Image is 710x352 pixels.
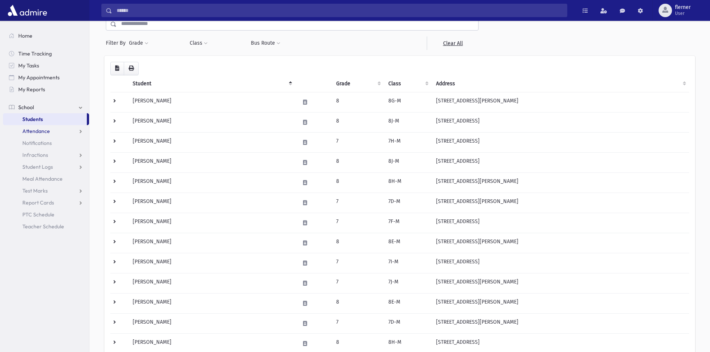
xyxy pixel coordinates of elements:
td: 7H-M [384,132,432,152]
img: AdmirePro [6,3,49,18]
span: My Appointments [18,74,60,81]
td: 8H-M [384,172,432,193]
td: [PERSON_NAME] [128,112,295,132]
td: 8E-M [384,233,432,253]
td: 8G-M [384,92,432,112]
td: 7 [332,273,384,293]
td: [PERSON_NAME] [128,313,295,333]
td: 7 [332,193,384,213]
td: 7F-M [384,213,432,233]
a: My Reports [3,83,89,95]
td: 7 [332,313,384,333]
a: My Tasks [3,60,89,72]
td: 7I-M [384,253,432,273]
td: [STREET_ADDRESS] [432,253,689,273]
a: Students [3,113,87,125]
a: Student Logs [3,161,89,173]
td: [STREET_ADDRESS][PERSON_NAME] [432,172,689,193]
a: Test Marks [3,185,89,197]
td: 7 [332,213,384,233]
td: 8 [332,112,384,132]
td: [PERSON_NAME] [128,193,295,213]
th: Address: activate to sort column ascending [432,75,689,92]
a: Attendance [3,125,89,137]
td: [PERSON_NAME] [128,273,295,293]
td: 8 [332,92,384,112]
a: Meal Attendance [3,173,89,185]
td: 7J-M [384,273,432,293]
td: 8 [332,152,384,172]
td: [PERSON_NAME] [128,172,295,193]
span: Teacher Schedule [22,223,64,230]
td: [STREET_ADDRESS][PERSON_NAME] [432,313,689,333]
th: Grade: activate to sort column ascending [332,75,384,92]
td: [STREET_ADDRESS][PERSON_NAME] [432,193,689,213]
span: Attendance [22,128,50,134]
td: [PERSON_NAME] [128,233,295,253]
td: 8 [332,172,384,193]
td: [STREET_ADDRESS] [432,132,689,152]
td: 8J-M [384,152,432,172]
span: PTC Schedule [22,211,54,218]
td: 7 [332,253,384,273]
a: My Appointments [3,72,89,83]
span: User [675,10,691,16]
button: Bus Route [250,37,281,50]
td: 7D-M [384,193,432,213]
td: [PERSON_NAME] [128,132,295,152]
a: Infractions [3,149,89,161]
td: [STREET_ADDRESS][PERSON_NAME] [432,273,689,293]
td: 8E-M [384,293,432,313]
span: Students [22,116,43,123]
a: Notifications [3,137,89,149]
td: 8J-M [384,112,432,132]
td: 8 [332,293,384,313]
td: 8 [332,233,384,253]
td: 7 [332,132,384,152]
span: My Reports [18,86,45,93]
button: Class [189,37,208,50]
td: [STREET_ADDRESS] [432,112,689,132]
td: [PERSON_NAME] [128,293,295,313]
td: [PERSON_NAME] [128,213,295,233]
span: Meal Attendance [22,175,63,182]
button: Grade [129,37,149,50]
td: [STREET_ADDRESS] [432,152,689,172]
td: [STREET_ADDRESS] [432,213,689,233]
a: Teacher Schedule [3,221,89,232]
a: Time Tracking [3,48,89,60]
td: [PERSON_NAME] [128,92,295,112]
span: Student Logs [22,164,53,170]
span: flerner [675,4,691,10]
td: [PERSON_NAME] [128,253,295,273]
td: [PERSON_NAME] [128,152,295,172]
input: Search [112,4,567,17]
span: School [18,104,34,111]
a: Report Cards [3,197,89,209]
span: Filter By [106,39,129,47]
td: [STREET_ADDRESS][PERSON_NAME] [432,92,689,112]
th: Class: activate to sort column ascending [384,75,432,92]
th: Student: activate to sort column descending [128,75,295,92]
span: Report Cards [22,199,54,206]
span: Notifications [22,140,52,146]
span: Time Tracking [18,50,52,57]
button: Print [124,62,139,75]
td: [STREET_ADDRESS][PERSON_NAME] [432,233,689,253]
a: PTC Schedule [3,209,89,221]
button: CSV [110,62,124,75]
span: Infractions [22,152,48,158]
a: Clear All [427,37,479,50]
span: Home [18,32,32,39]
a: School [3,101,89,113]
span: Test Marks [22,187,48,194]
a: Home [3,30,89,42]
span: My Tasks [18,62,39,69]
td: [STREET_ADDRESS][PERSON_NAME] [432,293,689,313]
td: 7D-M [384,313,432,333]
